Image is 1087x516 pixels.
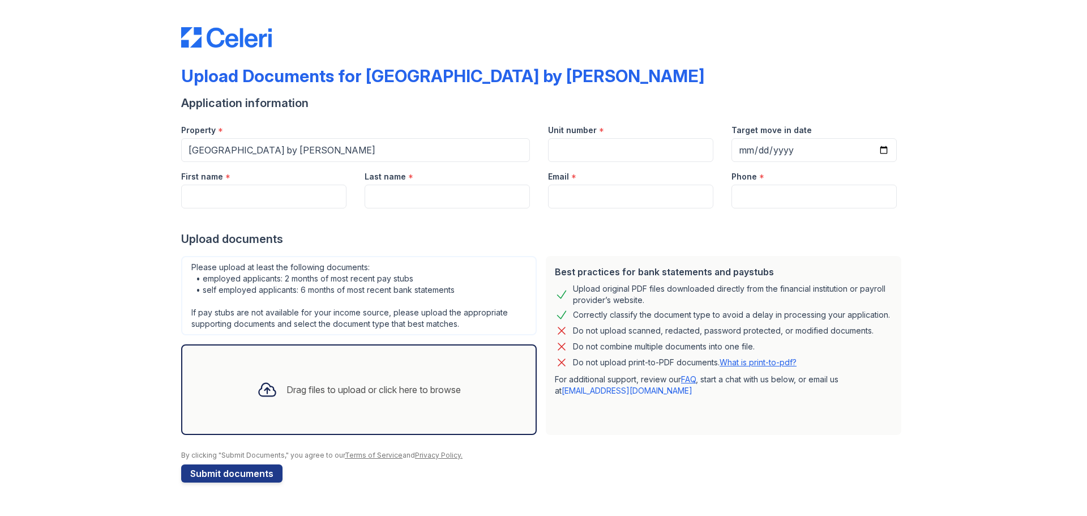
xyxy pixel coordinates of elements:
div: Please upload at least the following documents: • employed applicants: 2 months of most recent pa... [181,256,537,335]
div: Drag files to upload or click here to browse [286,383,461,396]
iframe: chat widget [1039,471,1076,505]
div: Upload documents [181,231,906,247]
a: [EMAIL_ADDRESS][DOMAIN_NAME] [562,386,692,395]
div: Correctly classify the document type to avoid a delay in processing your application. [573,308,890,322]
a: Terms of Service [345,451,403,459]
img: CE_Logo_Blue-a8612792a0a2168367f1c8372b55b34899dd931a85d93a1a3d3e32e68fde9ad4.png [181,27,272,48]
label: Email [548,171,569,182]
div: Upload original PDF files downloaded directly from the financial institution or payroll provider’... [573,283,892,306]
a: Privacy Policy. [415,451,463,459]
label: First name [181,171,223,182]
div: Do not combine multiple documents into one file. [573,340,755,353]
div: Upload Documents for [GEOGRAPHIC_DATA] by [PERSON_NAME] [181,66,704,86]
label: Phone [731,171,757,182]
p: For additional support, review our , start a chat with us below, or email us at [555,374,892,396]
a: FAQ [681,374,696,384]
a: What is print-to-pdf? [720,357,797,367]
label: Unit number [548,125,597,136]
div: Best practices for bank statements and paystubs [555,265,892,279]
div: Do not upload scanned, redacted, password protected, or modified documents. [573,324,874,338]
p: Do not upload print-to-PDF documents. [573,357,797,368]
button: Submit documents [181,464,283,483]
div: By clicking "Submit Documents," you agree to our and [181,451,906,460]
label: Property [181,125,216,136]
div: Application information [181,95,906,111]
label: Last name [365,171,406,182]
label: Target move in date [731,125,812,136]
